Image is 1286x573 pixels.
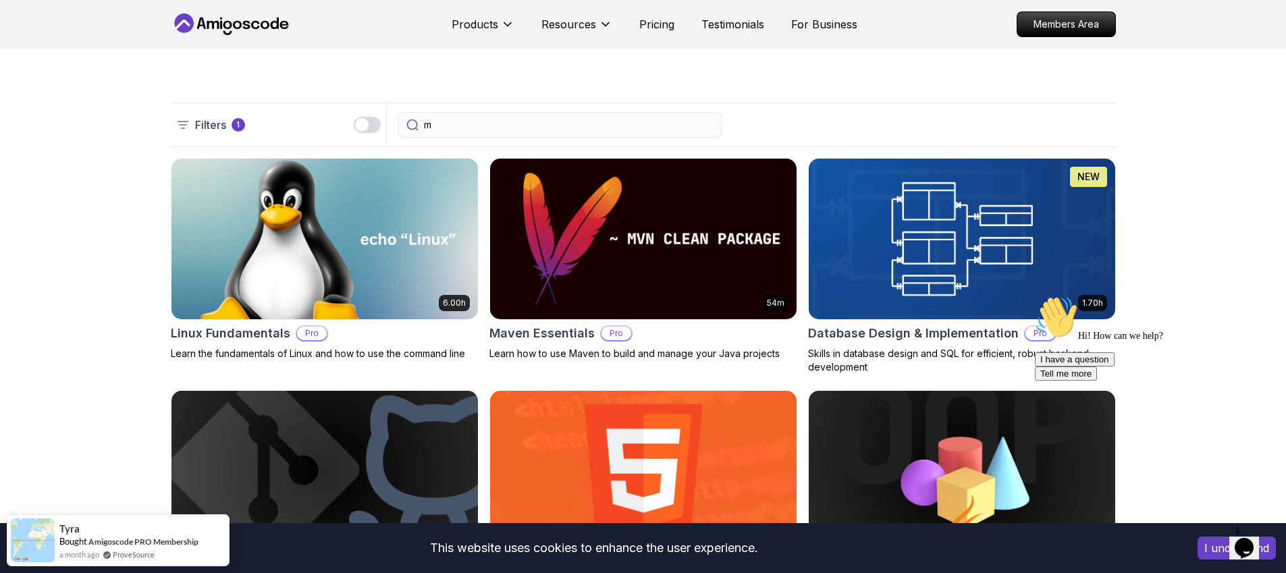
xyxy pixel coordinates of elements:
[59,549,99,560] span: a month ago
[424,118,713,132] input: Search Java, React, Spring boot ...
[809,391,1115,551] img: Java Object Oriented Programming card
[489,324,595,343] h2: Maven Essentials
[490,159,797,319] img: Maven Essentials card
[808,158,1116,374] a: Database Design & Implementation card1.70hNEWDatabase Design & ImplementationProSkills in databas...
[489,347,797,360] p: Learn how to use Maven to build and manage your Java projects
[297,327,327,340] p: Pro
[443,298,466,308] p: 6.00h
[59,523,80,535] span: Tyra
[171,159,478,319] img: Linux Fundamentals card
[1029,290,1272,512] iframe: chat widget
[195,117,226,133] p: Filters
[452,16,498,32] p: Products
[171,324,290,343] h2: Linux Fundamentals
[541,16,596,32] p: Resources
[701,16,764,32] a: Testimonials
[601,327,631,340] p: Pro
[639,16,674,32] a: Pricing
[5,40,134,51] span: Hi! How can we help?
[5,5,248,90] div: 👋Hi! How can we help?I have a questionTell me more
[791,16,857,32] a: For Business
[1198,537,1276,560] button: Accept cookies
[809,159,1115,319] img: Database Design & Implementation card
[5,62,85,76] button: I have a question
[1077,170,1100,184] p: NEW
[1017,12,1115,36] p: Members Area
[88,537,198,547] a: Amigoscode PRO Membership
[452,16,514,43] button: Products
[59,536,87,547] span: Bought
[10,533,1177,563] div: This website uses cookies to enhance the user experience.
[113,549,155,560] a: ProveSource
[767,298,784,308] p: 54m
[541,16,612,43] button: Resources
[171,347,479,360] p: Learn the fundamentals of Linux and how to use the command line
[5,5,49,49] img: :wave:
[808,324,1019,343] h2: Database Design & Implementation
[11,518,55,562] img: provesource social proof notification image
[808,347,1116,374] p: Skills in database design and SQL for efficient, robust backend development
[1229,519,1272,560] iframe: chat widget
[171,391,478,551] img: Git & GitHub Fundamentals card
[5,76,68,90] button: Tell me more
[171,158,479,360] a: Linux Fundamentals card6.00hLinux FundamentalsProLearn the fundamentals of Linux and how to use t...
[490,391,797,551] img: HTML Essentials card
[1025,327,1055,340] p: Pro
[489,158,797,360] a: Maven Essentials card54mMaven EssentialsProLearn how to use Maven to build and manage your Java p...
[1017,11,1116,37] a: Members Area
[236,119,240,130] p: 1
